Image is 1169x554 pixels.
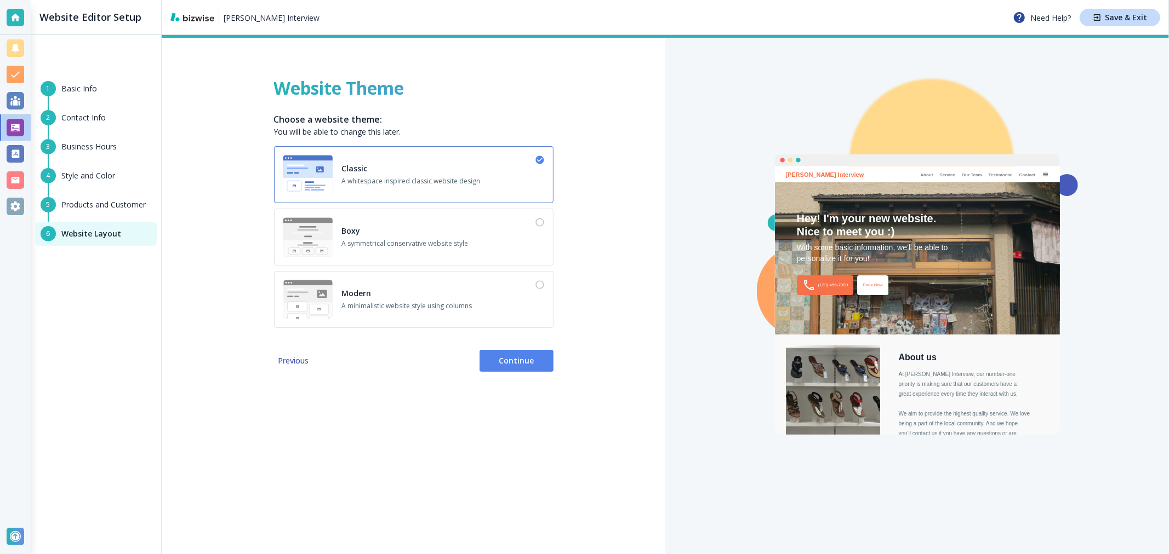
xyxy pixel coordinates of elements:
div: Book Now [857,275,888,295]
span: 2 [47,113,50,123]
p: [PERSON_NAME] Interview [224,12,320,24]
h1: Website Theme [274,77,554,100]
div: Hey! I'm your new website. Nice to meet you :) [797,212,1038,238]
p: You will be able to change this later. [274,126,554,137]
button: 5Products and Customer [35,197,157,212]
div: Contact [1016,172,1039,177]
div: With some basic information, we'll be able to personalize it for you! [797,243,1038,264]
div: Our Team [959,172,985,177]
button: Continue [480,350,554,372]
span: 6 [47,229,50,239]
span: 4 [47,171,50,181]
h6: Products and Customer [61,199,146,211]
h2: Website Editor Setup [39,10,141,25]
span: A whitespace inspired classic website design [342,176,481,186]
div: [PERSON_NAME] Interview [786,170,864,180]
h6: Business Hours [61,141,117,153]
p: Need Help? [1013,11,1071,24]
h4: Save & Exit [1105,14,1147,21]
div: Testimonial [985,172,1016,177]
h6: Classic [342,163,368,174]
span: Continue [488,355,545,366]
div: About [917,172,937,177]
h6: Style and Color [61,170,115,182]
button: Save & Exit [1080,9,1160,26]
h6: Modern [342,288,372,299]
button: Previous [274,350,313,372]
h6: Basic Info [61,83,97,95]
button: 3Business Hours [35,139,157,154]
span: Previous [278,355,309,366]
div: (123) 456-7890 [797,275,854,295]
div: About us [899,351,1030,364]
span: A minimalistic website style using columns [342,301,472,311]
span: A symmetrical conservative website style [342,239,469,249]
span: 5 [47,200,50,210]
h6: Contact Info [61,112,106,124]
h6: Choose a website theme: [274,113,554,126]
img: bizwise [170,13,214,21]
div: At [PERSON_NAME] Interview, our number-one priority is making sure that our customers have a grea... [899,370,1030,448]
button: 1Basic Info [35,77,157,96]
button: 2Contact Info [35,110,157,125]
a: [PERSON_NAME] Interview [224,9,320,26]
div: Service [937,172,959,177]
h6: Website Layout [61,228,121,240]
button: ClassicA whitespace inspired classic website design [274,146,554,203]
h6: Boxy [342,226,361,236]
button: 4Style and Color [35,168,157,183]
button: ModernA minimalistic website style using columns [274,271,554,328]
span: 3 [47,142,50,152]
span: 1 [47,84,50,94]
button: 6Website Layout [35,222,157,246]
button: BoxyA symmetrical conservative website style [274,209,554,266]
